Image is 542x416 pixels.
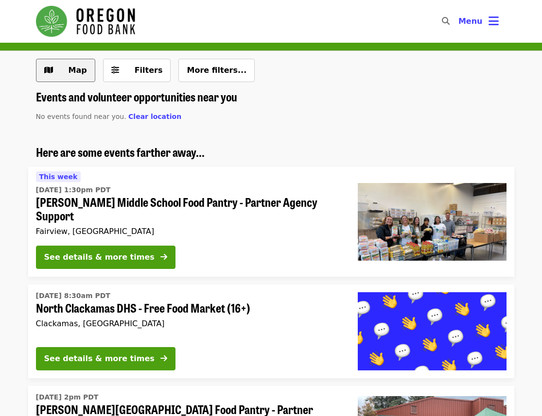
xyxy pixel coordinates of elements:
time: [DATE] 8:30am PDT [36,291,110,301]
span: This week [39,173,78,181]
time: [DATE] 1:30pm PDT [36,185,111,195]
span: Clear location [128,113,181,120]
i: map icon [44,66,53,75]
span: More filters... [187,66,246,75]
i: arrow-right icon [160,354,167,363]
img: Reynolds Middle School Food Pantry - Partner Agency Support organized by Oregon Food Bank [358,183,507,261]
div: See details & more times [44,251,155,263]
span: Filters [135,66,163,75]
span: [PERSON_NAME] Middle School Food Pantry - Partner Agency Support [36,195,342,223]
span: Map [69,66,87,75]
i: bars icon [489,14,499,28]
span: Events and volunteer opportunities near you [36,88,237,105]
img: North Clackamas DHS - Free Food Market (16+) organized by Oregon Food Bank [358,292,507,370]
button: Show map view [36,59,95,82]
button: See details & more times [36,347,175,370]
i: arrow-right icon [160,252,167,262]
button: More filters... [178,59,255,82]
i: search icon [442,17,450,26]
time: [DATE] 2pm PDT [36,392,99,402]
span: Here are some events farther away... [36,143,205,160]
a: See details for "Reynolds Middle School Food Pantry - Partner Agency Support" [28,167,514,277]
button: Clear location [128,112,181,122]
button: See details & more times [36,246,175,269]
span: No events found near you. [36,113,126,120]
button: Toggle account menu [451,10,507,33]
input: Search [455,10,463,33]
i: sliders-h icon [111,66,119,75]
img: Oregon Food Bank - Home [36,6,135,37]
span: Menu [458,17,483,26]
div: Fairview, [GEOGRAPHIC_DATA] [36,227,342,236]
a: See details for "North Clackamas DHS - Free Food Market (16+)" [28,284,514,378]
button: Filters (0 selected) [103,59,171,82]
span: North Clackamas DHS - Free Food Market (16+) [36,301,342,315]
div: Clackamas, [GEOGRAPHIC_DATA] [36,319,342,328]
div: See details & more times [44,353,155,365]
